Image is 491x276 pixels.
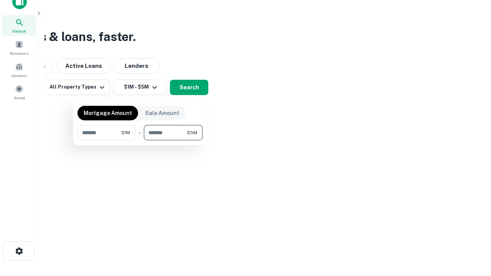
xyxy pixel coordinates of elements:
[84,109,132,117] p: Mortgage Amount
[138,125,141,140] div: -
[121,129,130,136] span: $1M
[187,129,197,136] span: $5M
[453,215,491,251] iframe: Chat Widget
[145,109,179,117] p: Sale Amount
